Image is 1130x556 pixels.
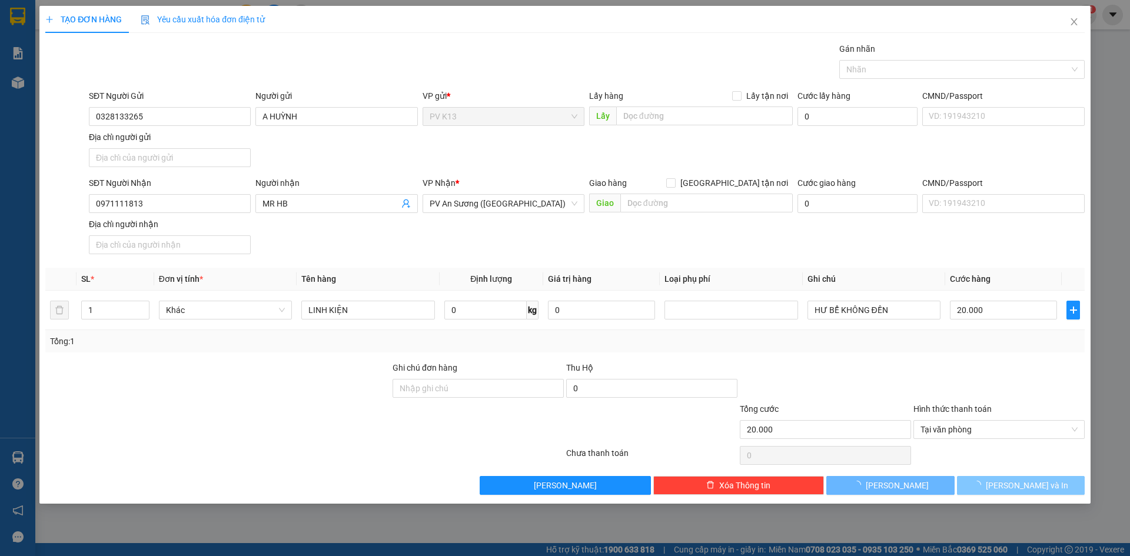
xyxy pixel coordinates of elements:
label: Gán nhãn [839,44,875,54]
label: Cước giao hàng [797,178,856,188]
span: Lấy hàng [589,91,623,101]
div: Người gửi [255,89,417,102]
input: Địa chỉ của người nhận [89,235,251,254]
th: Loại phụ phí [660,268,802,291]
button: delete [50,301,69,319]
input: VD: Bàn, Ghế [301,301,434,319]
span: Cước hàng [950,274,991,284]
span: Thu Hộ [566,363,593,372]
input: Địa chỉ của người gửi [89,148,251,167]
span: Lấy tận nơi [742,89,793,102]
div: VP gửi [423,89,584,102]
span: Đơn vị tính [159,274,203,284]
span: Định lượng [470,274,512,284]
span: Xóa Thông tin [719,479,770,492]
span: Tên hàng [301,274,336,284]
img: icon [141,15,150,25]
span: Giá trị hàng [548,274,591,284]
span: kg [527,301,539,319]
div: SĐT Người Gửi [89,89,251,102]
span: Giao hàng [589,178,627,188]
div: SĐT Người Nhận [89,177,251,189]
span: loading [853,481,866,489]
span: close [1069,17,1079,26]
span: TẠO ĐƠN HÀNG [45,15,122,24]
div: Địa chỉ người gửi [89,131,251,144]
span: PV K13 [430,108,577,125]
span: [PERSON_NAME] [866,479,929,492]
span: Khác [166,301,285,319]
input: 0 [548,301,655,319]
span: SL [81,274,91,284]
span: PV An Sương (Hàng Hóa) [430,195,577,212]
span: [GEOGRAPHIC_DATA] tận nơi [676,177,793,189]
li: Hotline: 1900 8153 [110,44,492,58]
span: Tổng cước [740,404,779,414]
span: VP Nhận [423,178,456,188]
input: Ghi chú đơn hàng [393,379,564,398]
input: Dọc đường [616,106,793,125]
span: [PERSON_NAME] [534,479,597,492]
span: [PERSON_NAME] và In [986,479,1068,492]
span: Yêu cầu xuất hóa đơn điện tử [141,15,265,24]
span: Tại văn phòng [920,421,1078,438]
span: loading [973,481,986,489]
li: [STREET_ADDRESS][PERSON_NAME]. [GEOGRAPHIC_DATA], Tỉnh [GEOGRAPHIC_DATA] [110,29,492,44]
span: plus [45,15,54,24]
span: Lấy [589,106,616,125]
button: [PERSON_NAME] [480,476,651,495]
input: Cước giao hàng [797,194,918,213]
th: Ghi chú [803,268,945,291]
div: Tổng: 1 [50,335,436,348]
button: [PERSON_NAME] [826,476,954,495]
img: logo.jpg [15,15,74,74]
input: Dọc đường [620,194,793,212]
span: Giao [589,194,620,212]
input: Cước lấy hàng [797,107,918,126]
span: plus [1067,305,1079,315]
div: Chưa thanh toán [565,447,739,467]
span: user-add [401,199,411,208]
label: Hình thức thanh toán [913,404,992,414]
label: Cước lấy hàng [797,91,850,101]
button: plus [1066,301,1079,319]
b: GỬI : PV K13 [15,85,108,105]
div: Người nhận [255,177,417,189]
div: Địa chỉ người nhận [89,218,251,231]
button: [PERSON_NAME] và In [957,476,1085,495]
label: Ghi chú đơn hàng [393,363,457,372]
div: CMND/Passport [922,177,1084,189]
button: deleteXóa Thông tin [653,476,825,495]
button: Close [1058,6,1091,39]
div: CMND/Passport [922,89,1084,102]
span: delete [706,481,714,490]
input: Ghi Chú [807,301,940,319]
